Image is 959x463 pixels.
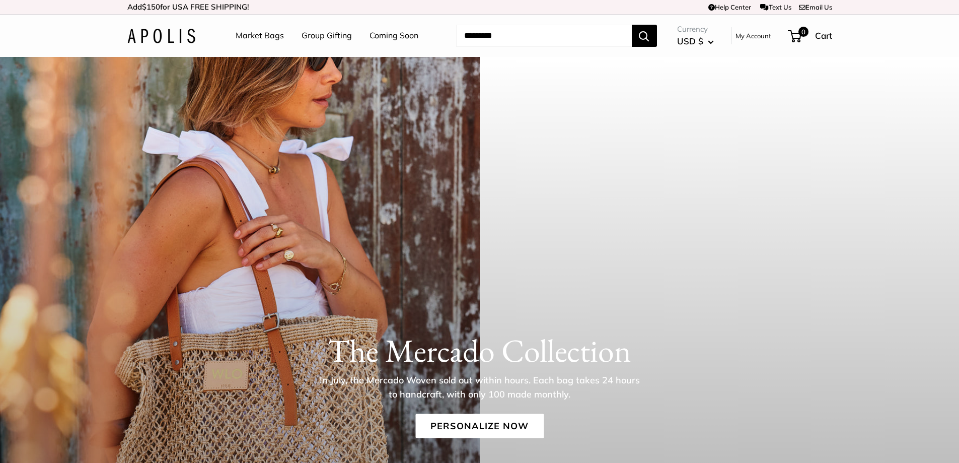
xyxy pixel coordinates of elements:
[789,28,832,44] a: 0 Cart
[708,3,751,11] a: Help Center
[316,373,643,401] p: In July, the Mercado Woven sold out within hours. Each bag takes 24 hours to handcraft, with only...
[370,28,418,43] a: Coming Soon
[415,414,544,438] a: Personalize Now
[798,27,808,37] span: 0
[735,30,771,42] a: My Account
[142,2,160,12] span: $150
[302,28,352,43] a: Group Gifting
[799,3,832,11] a: Email Us
[127,29,195,43] img: Apolis
[677,33,714,49] button: USD $
[236,28,284,43] a: Market Bags
[632,25,657,47] button: Search
[677,36,703,46] span: USD $
[760,3,791,11] a: Text Us
[677,22,714,36] span: Currency
[456,25,632,47] input: Search...
[815,30,832,41] span: Cart
[127,331,832,369] h1: The Mercado Collection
